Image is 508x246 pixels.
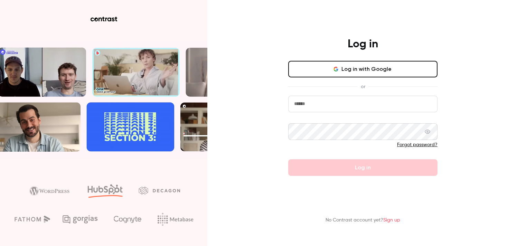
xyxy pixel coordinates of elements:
a: Forgot password? [397,142,438,147]
img: decagon [139,187,180,194]
span: or [357,83,369,90]
h4: Log in [348,37,378,51]
a: Sign up [383,218,400,223]
button: Log in with Google [288,61,438,77]
p: No Contrast account yet? [326,217,400,224]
